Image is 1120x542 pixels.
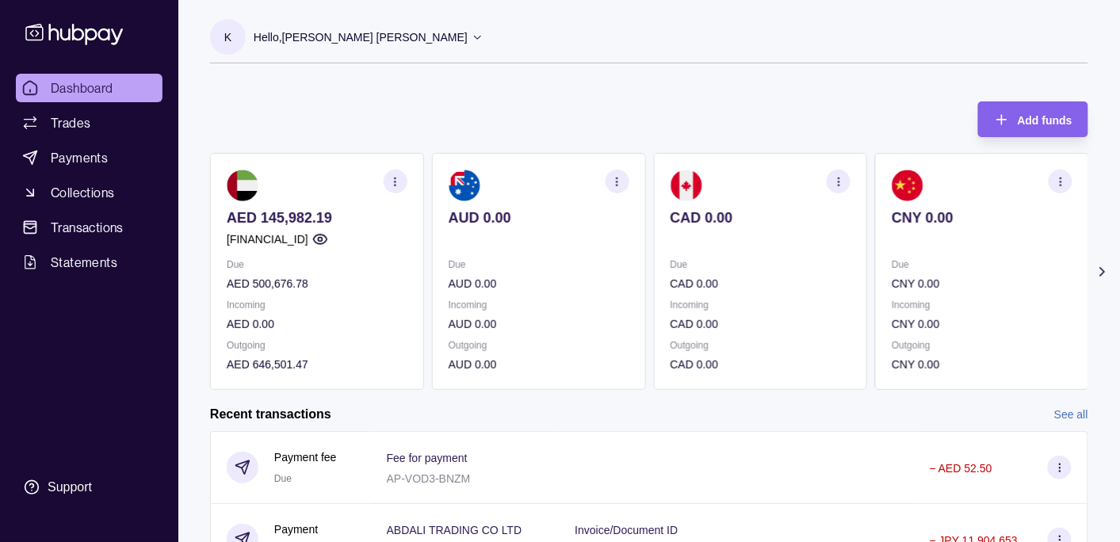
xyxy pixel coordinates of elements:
p: Due [671,256,851,273]
p: Incoming [449,296,629,314]
p: AUD 0.00 [449,356,629,373]
p: CAD 0.00 [671,275,851,292]
img: cn [892,170,923,201]
span: Collections [51,183,114,202]
p: Due [449,256,629,273]
span: Transactions [51,218,124,237]
a: Support [16,471,162,504]
span: Dashboard [51,78,113,97]
p: ABDALI TRADING CO LTD [387,524,522,536]
p: Incoming [671,296,851,314]
p: Outgoing [449,337,629,354]
p: AUD 0.00 [449,209,629,227]
a: Collections [16,178,162,207]
button: Add funds [978,101,1088,137]
p: AED 0.00 [227,315,407,333]
p: Incoming [892,296,1072,314]
a: Statements [16,248,162,277]
p: Due [227,256,407,273]
p: CNY 0.00 [892,315,1072,333]
h2: Recent transactions [210,406,331,423]
img: ae [227,170,258,201]
p: AED 646,501.47 [227,356,407,373]
a: Trades [16,109,162,137]
p: K [224,29,231,46]
p: [FINANCIAL_ID] [227,231,308,248]
p: Payment fee [274,448,337,466]
div: Support [48,479,92,496]
a: Payments [16,143,162,172]
a: See all [1054,406,1088,423]
p: AUD 0.00 [449,315,629,333]
p: AED 145,982.19 [227,209,407,227]
a: Dashboard [16,74,162,102]
p: AED 500,676.78 [227,275,407,292]
p: CAD 0.00 [671,209,851,227]
p: CAD 0.00 [671,315,851,333]
span: Payments [51,148,108,167]
p: Due [892,256,1072,273]
p: Fee for payment [387,452,468,464]
p: Hello, [PERSON_NAME] [PERSON_NAME] [254,29,468,46]
span: Trades [51,113,90,132]
p: CNY 0.00 [892,356,1072,373]
p: Invoice/Document ID [575,524,678,536]
img: ca [671,170,702,201]
p: Outgoing [892,337,1072,354]
p: Outgoing [227,337,407,354]
p: Outgoing [671,337,851,354]
span: Add funds [1018,114,1072,127]
p: CAD 0.00 [671,356,851,373]
p: Incoming [227,296,407,314]
p: CNY 0.00 [892,209,1072,227]
p: Payment [274,521,318,538]
p: AUD 0.00 [449,275,629,292]
p: − AED 52.50 [930,462,992,475]
span: Due [274,473,292,484]
img: au [449,170,480,201]
p: AP-VOD3-BNZM [387,472,471,485]
p: CNY 0.00 [892,275,1072,292]
a: Transactions [16,213,162,242]
span: Statements [51,253,117,272]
